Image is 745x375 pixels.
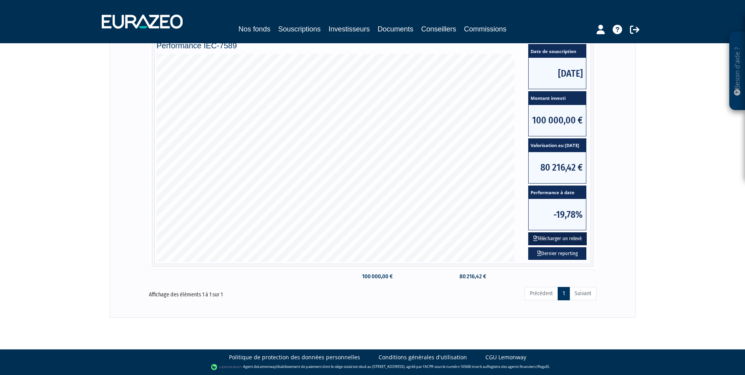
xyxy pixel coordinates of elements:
div: - Agent de (établissement de paiement dont le siège social est situé au [STREET_ADDRESS], agréé p... [8,363,737,371]
span: 80 216,42 € [529,152,586,183]
span: Performance à date [529,186,586,199]
img: 1732889491-logotype_eurazeo_blanc_rvb.png [102,15,183,29]
a: Lemonway [258,364,276,369]
span: Valorisation au [DATE] [529,139,586,152]
span: -19,78% [529,199,586,230]
a: Souscriptions [278,24,320,35]
a: Commissions [464,24,507,35]
button: Télécharger un relevé [528,232,587,245]
a: CGU Lemonway [485,353,526,361]
span: 100 000,00 € [529,105,586,136]
a: Documents [378,24,414,35]
span: Date de souscription [529,44,586,58]
a: Politique de protection des données personnelles [229,353,360,361]
span: Montant investi [529,92,586,105]
td: 100 000,00 € [348,270,396,283]
a: Registre des agents financiers (Regafi) [487,364,549,369]
div: Affichage des éléments 1 à 1 sur 1 [149,286,329,299]
td: 80 216,42 € [448,270,490,283]
a: Nos fonds [238,24,270,35]
img: logo-lemonway.png [211,363,241,371]
span: [DATE] [529,58,586,89]
a: Dernier reporting [528,247,586,260]
a: Conditions générales d'utilisation [379,353,467,361]
p: Besoin d'aide ? [733,36,742,107]
a: Investisseurs [328,24,370,36]
a: Conseillers [421,24,456,35]
h4: Performance IEC-7589 [157,41,589,50]
a: 1 [558,287,570,300]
